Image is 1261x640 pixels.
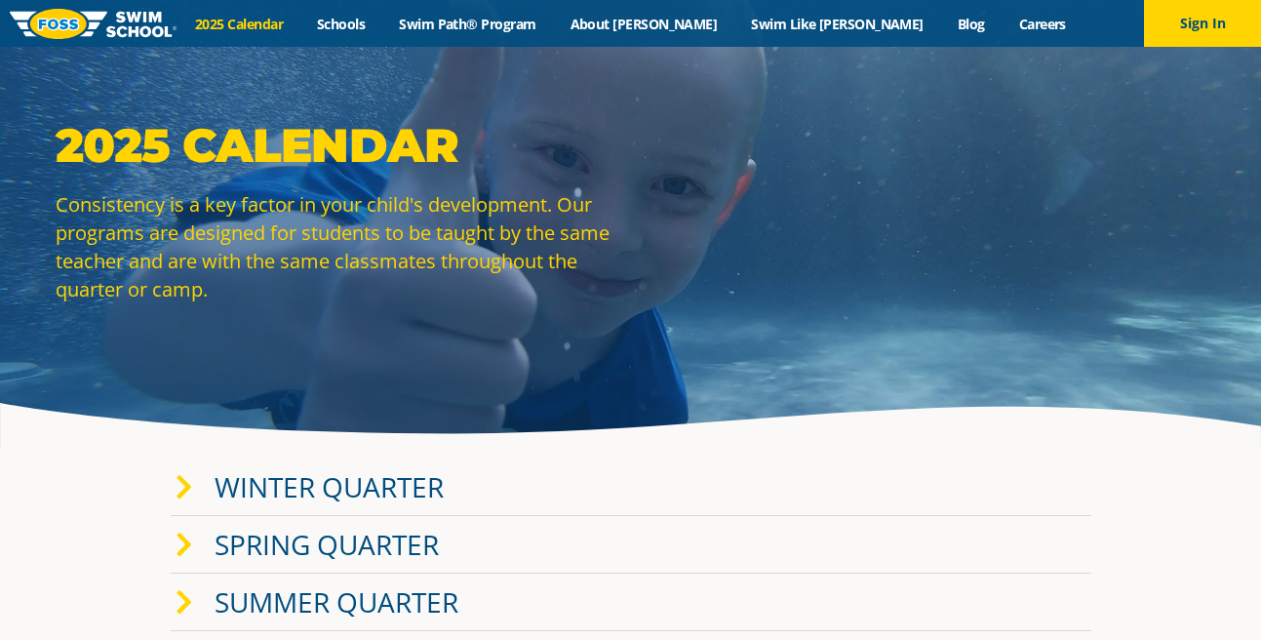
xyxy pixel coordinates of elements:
strong: 2025 Calendar [56,117,458,174]
a: Careers [1002,15,1083,33]
a: 2025 Calendar [178,15,300,33]
a: Swim Like [PERSON_NAME] [734,15,941,33]
a: Schools [300,15,382,33]
img: FOSS Swim School Logo [10,9,177,39]
a: Blog [940,15,1002,33]
a: About [PERSON_NAME] [553,15,734,33]
a: Swim Path® Program [382,15,553,33]
a: Winter Quarter [215,468,444,505]
a: Summer Quarter [215,583,458,620]
a: Spring Quarter [215,526,439,563]
p: Consistency is a key factor in your child's development. Our programs are designed for students t... [56,190,621,303]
